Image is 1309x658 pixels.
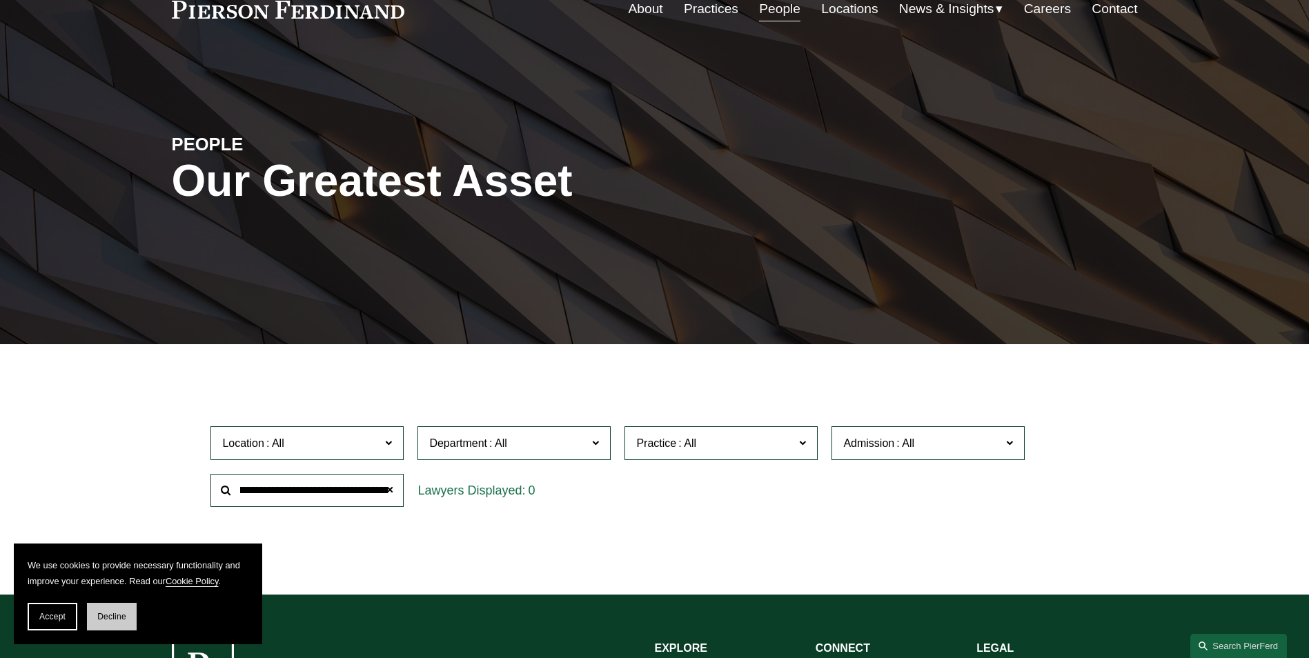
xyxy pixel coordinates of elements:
[28,557,248,589] p: We use cookies to provide necessary functionality and improve your experience. Read our .
[976,642,1014,654] strong: LEGAL
[429,437,487,449] span: Department
[14,544,262,644] section: Cookie banner
[39,612,66,621] span: Accept
[172,156,816,206] h1: Our Greatest Asset
[97,612,126,621] span: Decline
[528,483,535,497] span: 0
[28,603,77,630] button: Accept
[816,642,870,654] strong: CONNECT
[172,133,413,155] h4: PEOPLE
[655,642,707,654] strong: EXPLORE
[843,437,894,449] span: Admission
[222,437,264,449] span: Location
[636,437,676,449] span: Practice
[87,603,137,630] button: Decline
[166,576,219,586] a: Cookie Policy
[1190,634,1287,658] a: Search this site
